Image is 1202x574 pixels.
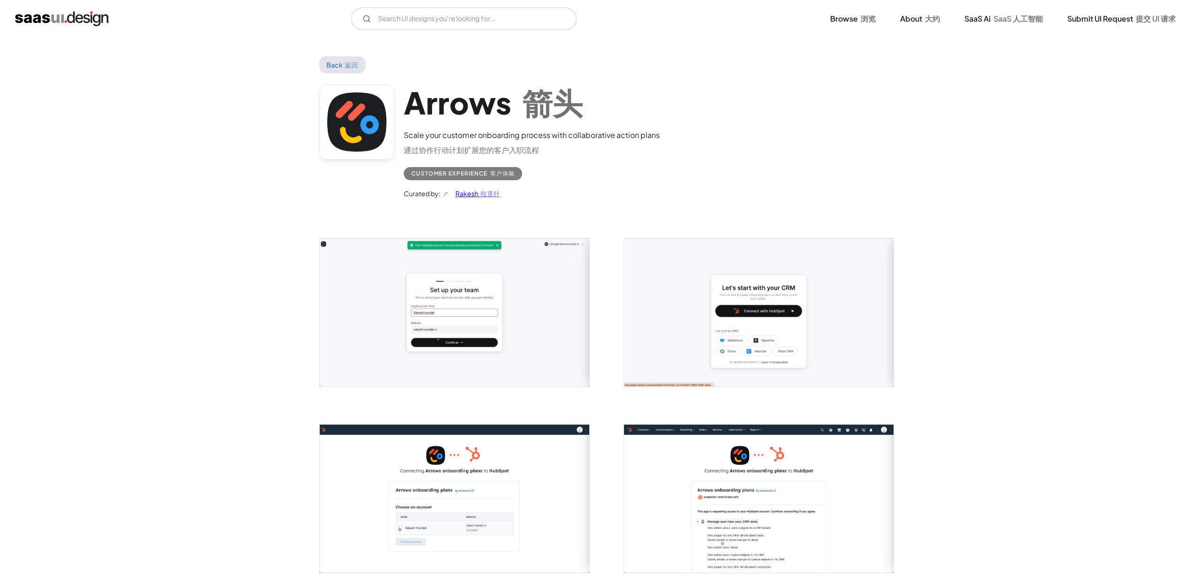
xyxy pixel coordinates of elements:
h1: Arrows [404,84,660,121]
a: open lightbox [624,424,894,573]
font: 拉克什 [480,189,500,198]
font: 返回 [345,61,358,69]
font: 通过协作行动计划扩展您的客户入职流程 [404,145,539,155]
a: open lightbox [320,424,589,573]
font: 箭头 [523,84,583,121]
img: 64f9dd7d555280312f3bbe29_Arrows%20to%20connect%20with%20HubSpot.jpg [320,424,589,573]
font: 提交 UI 请求 [1136,14,1176,23]
img: 64f9dd7c6766502a844a9806_Arrows%20to%20setup%20team.jpg [320,238,589,387]
a: Rakesh 拉克什 [451,188,500,199]
font: SaaS 人工智能 [994,14,1043,23]
a: SaaS Ai SaaS 人工智能 [953,8,1054,29]
a: Back 返回 [319,56,365,73]
font: 浏览 [861,14,876,23]
a: open lightbox [320,238,589,387]
a: home [15,11,108,26]
a: Browse 浏览 [819,8,887,29]
input: Search UI designs you're looking for... [351,8,577,30]
img: 64f9dd7ca8cacdb44c97fec5_Arrows%20to%20Login.jpg [624,238,894,387]
a: open lightbox [624,238,894,387]
div: Curated by: [404,188,451,199]
div: Scale your customer onboarding process with collaborative action plans [404,130,660,160]
a: About 大约 [889,8,951,29]
div: Customer Experience [411,168,515,179]
img: 64f9dd7d235c97e4094eda4c_Arrows%20to%20connect%20with%20hubspot%202.jpg [624,424,894,573]
font: 大约 [925,14,940,23]
form: Email Form [351,8,577,30]
a: Submit UI Request 提交 UI 请求 [1056,8,1187,29]
font: 客户体验 [490,170,515,177]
